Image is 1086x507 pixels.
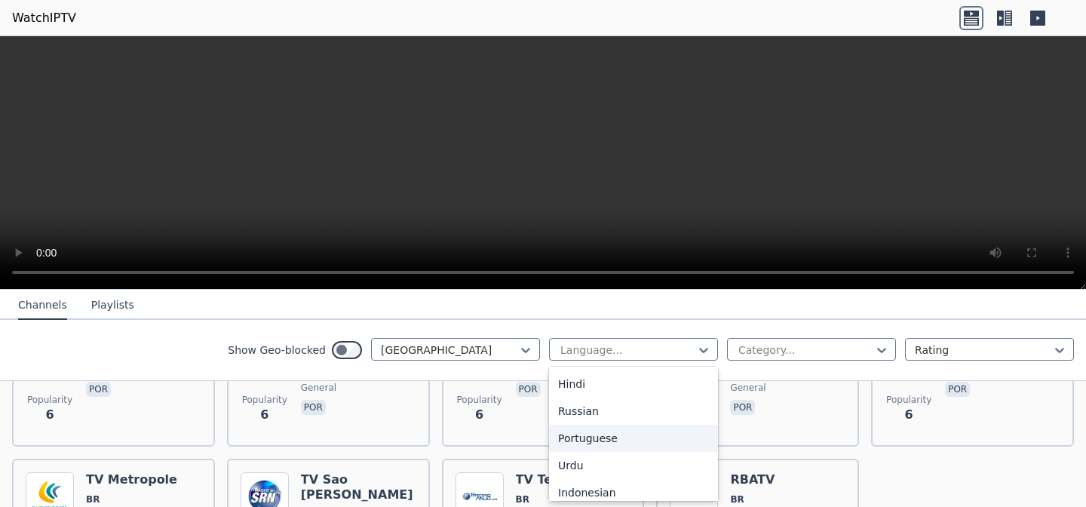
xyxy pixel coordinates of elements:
[730,400,755,415] p: por
[905,406,913,424] span: 6
[516,472,627,487] h6: TV Terceiro Anjo
[945,382,970,397] p: por
[91,291,134,320] button: Playlists
[86,382,111,397] p: por
[301,382,336,394] span: general
[27,394,72,406] span: Popularity
[12,9,76,27] a: WatchIPTV
[516,493,529,505] span: BR
[228,343,326,358] label: Show Geo-blocked
[549,398,718,425] div: Russian
[242,394,287,406] span: Popularity
[549,425,718,452] div: Portuguese
[457,394,502,406] span: Popularity
[886,394,931,406] span: Popularity
[549,479,718,506] div: Indonesian
[730,493,744,505] span: BR
[18,291,67,320] button: Channels
[301,472,416,502] h6: TV Sao [PERSON_NAME]
[475,406,483,424] span: 6
[549,370,718,398] div: Hindi
[86,472,177,487] h6: TV Metropole
[516,382,541,397] p: por
[45,406,54,424] span: 6
[260,406,268,424] span: 6
[730,472,796,487] h6: RBATV
[730,382,765,394] span: general
[549,452,718,479] div: Urdu
[301,400,326,415] p: por
[86,493,100,505] span: BR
